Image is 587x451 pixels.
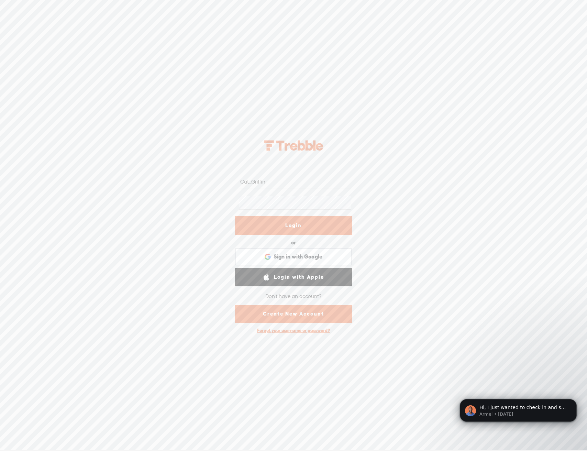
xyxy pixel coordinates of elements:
a: Login [235,216,352,235]
div: or [291,237,296,248]
iframe: Intercom notifications message [450,385,587,447]
div: Don't have an account? [265,289,322,304]
div: Forgot your username or password? [254,324,333,337]
div: Sign in with Google [235,248,352,265]
a: Login with Apple [235,268,352,286]
span: Sign in with Google [274,253,323,260]
a: Create New Account [235,305,352,323]
input: Username [239,175,351,188]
